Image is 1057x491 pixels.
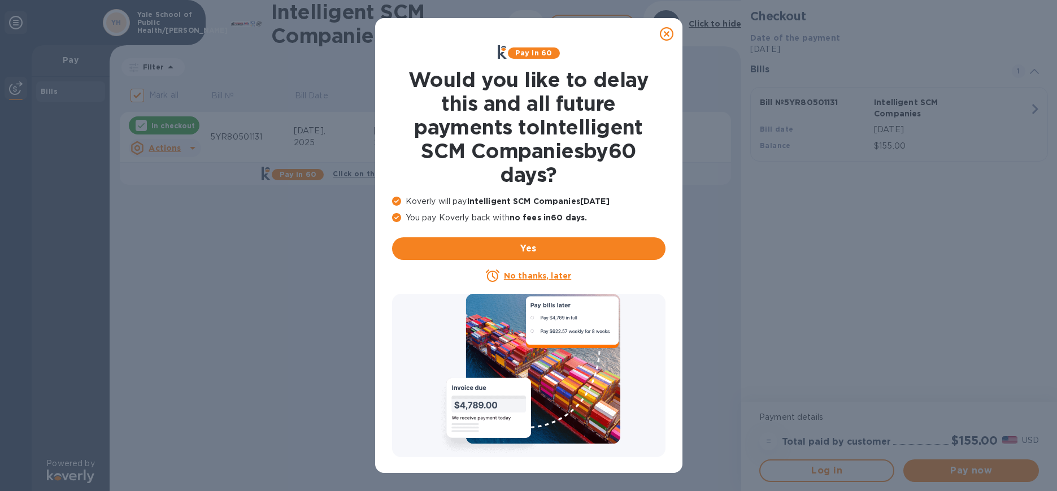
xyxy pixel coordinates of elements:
[467,197,610,206] b: Intelligent SCM Companies [DATE]
[510,213,587,222] b: no fees in 60 days .
[504,271,571,280] u: No thanks, later
[392,68,665,186] h1: Would you like to delay this and all future payments to Intelligent SCM Companies by 60 days ?
[392,195,665,207] p: Koverly will pay
[392,237,665,260] button: Yes
[515,49,552,57] b: Pay in 60
[401,242,656,255] span: Yes
[392,212,665,224] p: You pay Koverly back with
